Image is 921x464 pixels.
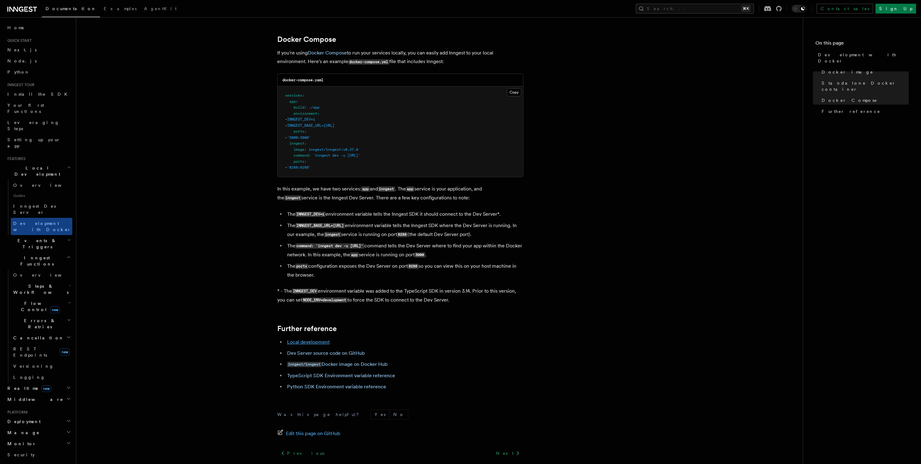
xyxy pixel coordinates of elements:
[285,165,287,170] span: -
[5,165,67,177] span: Local Development
[819,106,909,117] a: Further reference
[5,235,72,252] button: Events & Triggers
[742,6,750,12] kbd: ⌘K
[282,78,323,82] code: docker-compose.yaml
[822,97,877,103] span: Docker Compose
[11,191,72,201] span: Guides
[5,418,41,425] span: Deployment
[875,4,916,14] a: Sign Up
[7,58,37,63] span: Node.js
[5,38,32,43] span: Quick start
[309,147,358,152] span: inngest/inngest:v0.27.0
[13,273,77,278] span: Overview
[50,306,60,313] span: new
[11,300,68,313] span: Flow Control
[11,343,72,361] a: REST Endpointsnew
[7,47,37,52] span: Next.js
[13,346,47,358] span: REST Endpoints
[287,350,365,356] a: Dev Server source code on GitHub
[5,100,72,117] a: Your first Functions
[5,89,72,100] a: Install the SDK
[390,410,408,419] button: No
[822,69,873,75] span: Docker image
[287,339,330,345] a: Local development
[11,332,72,343] button: Cancellation
[296,99,298,104] span: :
[277,49,523,66] p: If you're using to run your services locally, you can easily add Inngest to your local environmen...
[5,441,36,447] span: Monitor
[13,364,54,369] span: Versioning
[5,410,28,415] span: Platform
[317,111,319,116] span: :
[815,39,909,49] h4: On this page
[304,129,306,134] span: :
[140,2,180,17] a: AgentKit
[144,6,177,11] span: AgentKit
[277,411,363,418] p: Was this page helpful?
[11,281,72,298] button: Steps & Workflows
[309,153,311,158] span: :
[277,324,337,333] a: Further reference
[324,232,341,237] code: inngest
[11,298,72,315] button: Flow Controlnew
[285,262,523,279] li: The configuration exposes the Dev Server on port so you can view this on your host machine in the...
[492,448,523,459] a: Next
[100,2,140,17] a: Examples
[13,375,45,380] span: Logging
[277,287,523,305] p: * - The environment variable was added to the TypeScript SDK in version 3.14. Prior to this versi...
[5,396,63,402] span: Middleware
[5,22,72,33] a: Home
[287,373,395,378] a: TypeScript SDK Environment variable reference
[302,298,347,303] code: NODE_ENV=development
[414,252,425,258] code: 3000
[5,385,51,391] span: Realtime
[277,429,340,438] a: Edit this page on GitHub
[287,361,388,367] a: inngest/inngestDocker image on Docker Hub
[822,108,880,114] span: Further reference
[294,159,304,164] span: ports
[819,95,909,106] a: Docker Compose
[294,111,317,116] span: environment
[7,70,30,74] span: Python
[397,232,408,237] code: 8288
[7,120,59,131] span: Leveraging Steps
[285,117,287,122] span: -
[304,147,306,152] span: :
[7,92,71,97] span: Install the SDK
[285,242,523,259] li: The command tells the Dev Server where to find your app within the Docker network. In this exampl...
[289,141,304,146] span: inngest
[5,55,72,66] a: Node.js
[5,180,72,235] div: Local Development
[5,156,26,161] span: Features
[42,2,100,17] a: Documentation
[7,103,44,114] span: Your first Functions
[5,238,67,250] span: Events & Triggers
[277,35,336,44] a: Docker Compose
[13,183,77,188] span: Overview
[13,204,66,215] span: Inngest Dev Server
[46,6,96,11] span: Documentation
[5,416,72,427] button: Deployment
[285,93,302,98] span: services
[289,99,296,104] span: app
[294,105,304,110] span: build
[295,223,345,228] code: INNGEST_BASE_URL=[URL]
[11,201,72,218] a: Inngest Dev Server
[819,78,909,95] a: Standalone Docker container
[818,52,909,64] span: Development with Docker
[309,105,319,110] span: ./app
[11,270,72,281] a: Overview
[11,315,72,332] button: Errors & Retries
[5,162,72,180] button: Local Development
[11,361,72,372] a: Versioning
[5,383,72,394] button: Realtimenew
[284,195,302,201] code: inngest
[302,93,304,98] span: :
[371,410,389,419] button: Yes
[361,186,370,192] code: app
[313,153,360,158] span: 'inngest dev -u [URL]'
[7,452,35,457] span: Security
[285,210,523,219] li: The environment variable tells the Inngest SDK it should connect to the Dev Server*.
[287,362,322,367] code: inngest/inngest
[792,5,807,12] button: Toggle dark mode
